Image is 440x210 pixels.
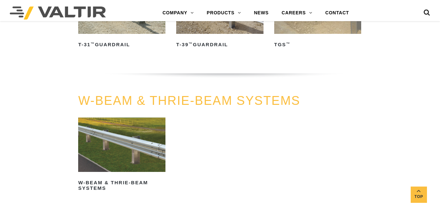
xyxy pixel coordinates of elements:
[78,118,165,193] a: W-Beam & Thrie-Beam Systems
[286,42,291,46] sup: ™
[411,187,427,203] a: Top
[78,40,165,50] h2: T-31 Guardrail
[10,7,106,20] img: Valtir
[274,40,362,50] h2: TGS
[411,193,427,201] span: Top
[78,94,300,107] a: W-BEAM & THRIE-BEAM SYSTEMS
[319,7,356,20] a: CONTACT
[200,7,248,20] a: PRODUCTS
[189,42,193,46] sup: ™
[78,178,165,193] h2: W-Beam & Thrie-Beam Systems
[156,7,200,20] a: COMPANY
[176,40,263,50] h2: T-39 Guardrail
[275,7,319,20] a: CAREERS
[91,42,95,46] sup: ™
[248,7,275,20] a: NEWS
